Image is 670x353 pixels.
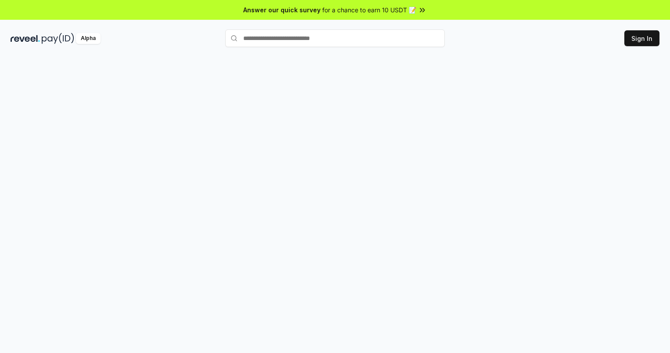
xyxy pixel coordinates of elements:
img: pay_id [42,33,74,44]
img: reveel_dark [11,33,40,44]
span: for a chance to earn 10 USDT 📝 [322,5,416,15]
span: Answer our quick survey [243,5,321,15]
div: Alpha [76,33,101,44]
button: Sign In [624,30,659,46]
